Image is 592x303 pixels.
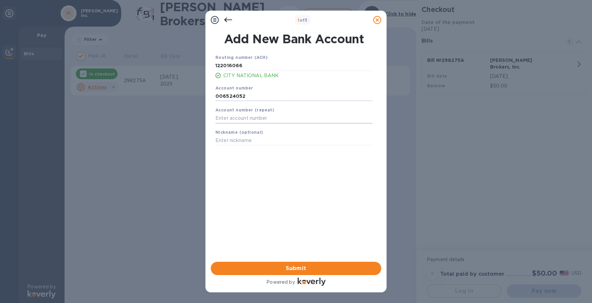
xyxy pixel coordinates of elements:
b: Account number [215,85,253,90]
b: of 3 [298,18,308,23]
h1: Add New Bank Account [211,32,377,46]
input: Enter routing number [215,61,373,71]
img: Logo [298,278,326,286]
input: Enter account number [215,113,373,123]
input: Enter nickname [215,136,373,146]
button: Submit [211,262,381,275]
input: Enter account number [215,91,373,101]
b: Routing number (ACH) [215,55,268,60]
p: CITY NATIONAL BANK [223,72,373,79]
p: Powered by [266,279,295,286]
b: Nickname (optional) [215,130,263,135]
span: Submit [216,264,376,272]
span: 1 [298,18,299,23]
b: Account number (repeat) [215,107,274,112]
